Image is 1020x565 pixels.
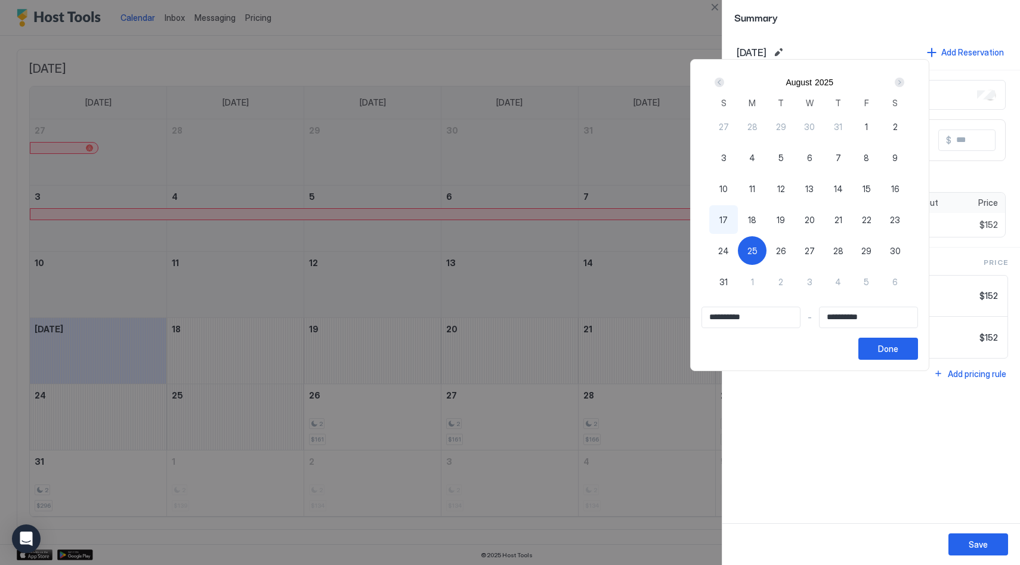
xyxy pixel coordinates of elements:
[709,267,738,296] button: 31
[878,342,898,355] div: Done
[718,245,729,257] span: 24
[766,112,795,141] button: 29
[881,267,910,296] button: 6
[749,183,755,195] span: 11
[852,236,881,265] button: 29
[864,97,869,109] span: F
[738,112,766,141] button: 28
[852,205,881,234] button: 22
[748,214,756,226] span: 18
[795,143,824,172] button: 6
[766,236,795,265] button: 26
[719,214,728,226] span: 17
[776,245,786,257] span: 26
[719,276,728,288] span: 31
[795,205,824,234] button: 20
[747,121,758,133] span: 28
[836,152,841,164] span: 7
[824,112,852,141] button: 31
[776,121,786,133] span: 29
[824,236,852,265] button: 28
[805,245,815,257] span: 27
[824,267,852,296] button: 4
[881,112,910,141] button: 2
[806,97,814,109] span: W
[738,174,766,203] button: 11
[795,236,824,265] button: 27
[852,143,881,172] button: 8
[834,183,843,195] span: 14
[835,97,841,109] span: T
[820,307,917,328] input: Input Field
[815,78,833,87] button: 2025
[833,245,843,257] span: 28
[891,183,900,195] span: 16
[865,121,868,133] span: 1
[890,214,900,226] span: 23
[881,143,910,172] button: 9
[864,152,869,164] span: 8
[858,338,918,360] button: Done
[852,174,881,203] button: 15
[778,276,783,288] span: 2
[892,152,898,164] span: 9
[738,143,766,172] button: 4
[892,97,898,109] span: S
[738,205,766,234] button: 18
[738,236,766,265] button: 25
[824,143,852,172] button: 7
[702,307,800,328] input: Input Field
[852,267,881,296] button: 5
[709,112,738,141] button: 27
[766,267,795,296] button: 2
[852,112,881,141] button: 1
[12,524,41,553] div: Open Intercom Messenger
[808,312,812,323] span: -
[824,174,852,203] button: 14
[712,75,728,89] button: Prev
[766,174,795,203] button: 12
[807,152,812,164] span: 6
[893,121,898,133] span: 2
[719,183,728,195] span: 10
[778,97,784,109] span: T
[862,214,871,226] span: 22
[890,245,901,257] span: 30
[807,276,812,288] span: 3
[795,112,824,141] button: 30
[795,174,824,203] button: 13
[786,78,812,87] button: August
[861,245,871,257] span: 29
[747,245,758,257] span: 25
[804,121,815,133] span: 30
[777,183,785,195] span: 12
[892,276,898,288] span: 6
[835,276,841,288] span: 4
[749,152,755,164] span: 4
[795,267,824,296] button: 3
[749,97,756,109] span: M
[805,183,814,195] span: 13
[721,97,727,109] span: S
[721,152,727,164] span: 3
[766,205,795,234] button: 19
[834,121,842,133] span: 31
[864,276,869,288] span: 5
[709,236,738,265] button: 24
[719,121,729,133] span: 27
[738,267,766,296] button: 1
[777,214,785,226] span: 19
[881,205,910,234] button: 23
[824,205,852,234] button: 21
[766,143,795,172] button: 5
[751,276,754,288] span: 1
[881,236,910,265] button: 30
[709,174,738,203] button: 10
[709,143,738,172] button: 3
[805,214,815,226] span: 20
[778,152,784,164] span: 5
[709,205,738,234] button: 17
[834,214,842,226] span: 21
